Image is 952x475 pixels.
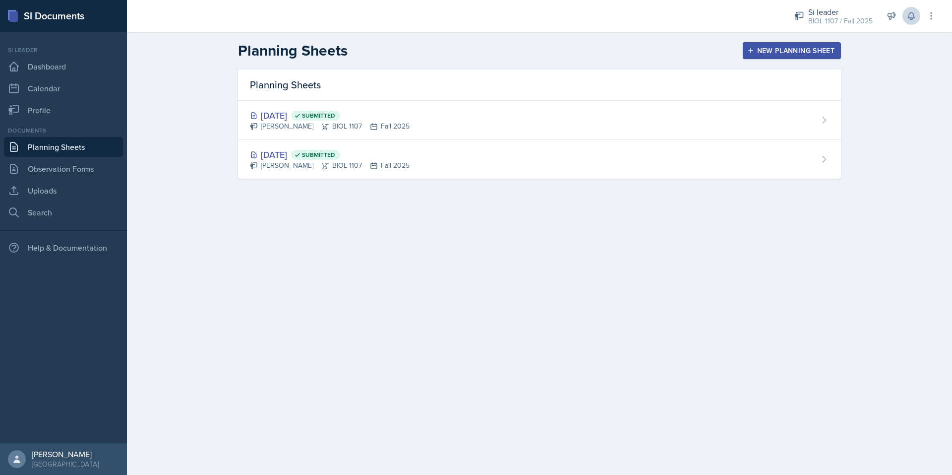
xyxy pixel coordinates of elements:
a: Search [4,203,123,222]
span: Submitted [302,112,335,120]
a: Uploads [4,181,123,201]
a: Planning Sheets [4,137,123,157]
div: New Planning Sheet [749,47,834,55]
div: [DATE] [250,109,410,122]
div: Planning Sheets [238,69,841,101]
a: [DATE] Submitted [PERSON_NAME]BIOL 1107Fall 2025 [238,140,841,179]
div: [PERSON_NAME] BIOL 1107 Fall 2025 [250,121,410,132]
span: Submitted [302,151,335,159]
a: [DATE] Submitted [PERSON_NAME]BIOL 1107Fall 2025 [238,101,841,140]
a: Observation Forms [4,159,123,179]
div: Help & Documentation [4,238,123,258]
h2: Planning Sheets [238,42,348,60]
div: Si leader [808,6,873,18]
a: Profile [4,100,123,120]
div: [PERSON_NAME] BIOL 1107 Fall 2025 [250,160,410,171]
button: New Planning Sheet [743,42,841,59]
div: [DATE] [250,148,410,161]
div: [PERSON_NAME] [32,449,99,459]
a: Calendar [4,78,123,98]
a: Dashboard [4,57,123,76]
div: Si leader [4,46,123,55]
div: [GEOGRAPHIC_DATA] [32,459,99,469]
div: BIOL 1107 / Fall 2025 [808,16,873,26]
div: Documents [4,126,123,135]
